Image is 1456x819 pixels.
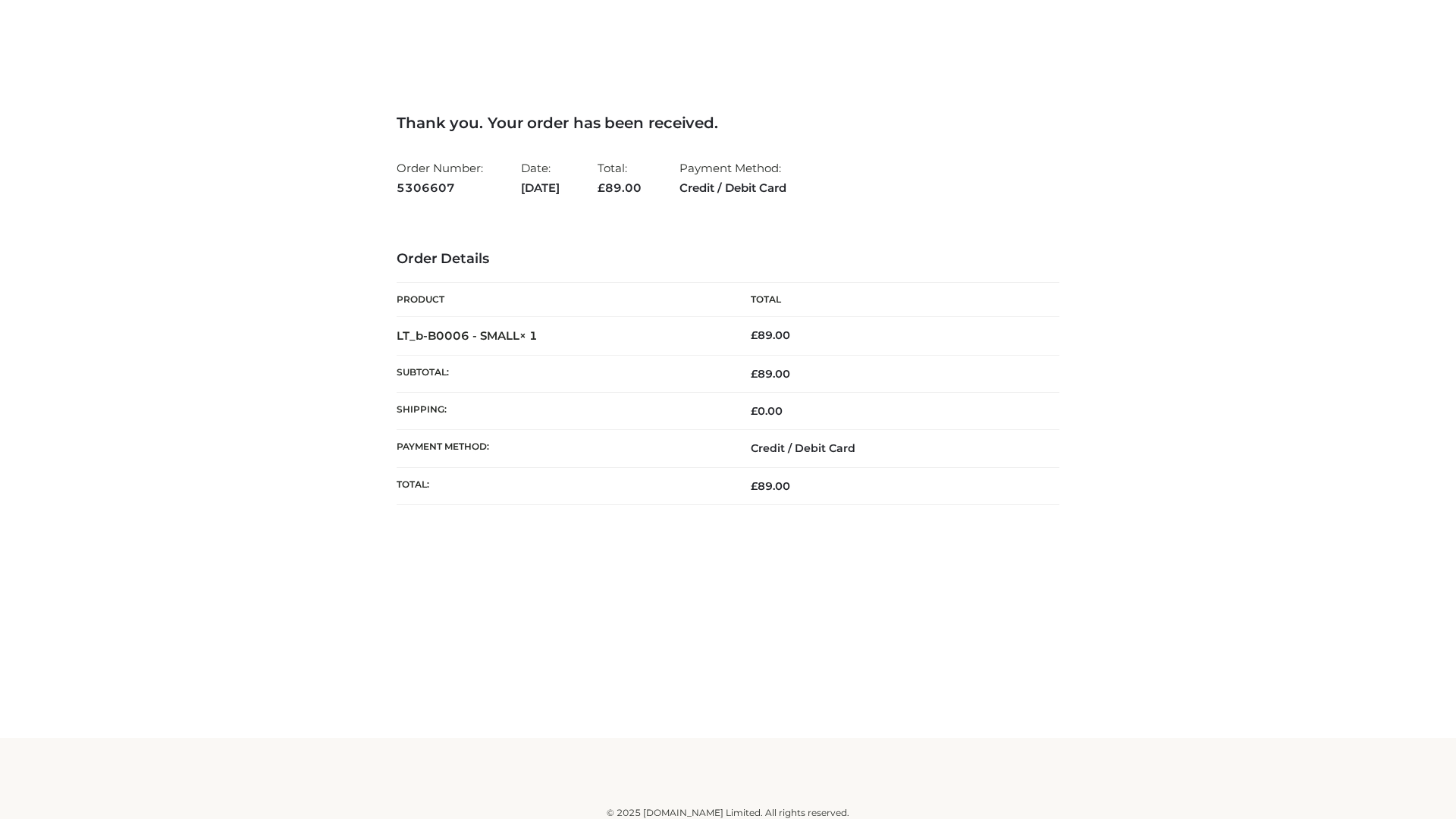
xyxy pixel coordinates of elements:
strong: Credit / Debit Card [679,178,786,198]
strong: × 1 [519,328,538,343]
strong: LT_b-B0006 - SMALL [397,328,538,343]
span: 89.00 [751,367,790,381]
span: £ [751,367,758,381]
th: Product [397,283,728,317]
strong: 5306607 [397,178,483,198]
bdi: 89.00 [751,328,790,342]
li: Date: [521,155,560,201]
li: Total: [598,155,642,201]
bdi: 0.00 [751,404,783,418]
h3: Order Details [397,251,1059,268]
li: Order Number: [397,155,483,201]
th: Subtotal: [397,355,728,392]
th: Total [728,283,1059,317]
span: 89.00 [598,180,642,195]
li: Payment Method: [679,155,786,201]
th: Total: [397,467,728,504]
span: £ [751,479,758,493]
span: 89.00 [751,479,790,493]
span: £ [598,180,605,195]
h3: Thank you. Your order has been received. [397,114,1059,132]
span: £ [751,404,758,418]
strong: [DATE] [521,178,560,198]
span: £ [751,328,758,342]
td: Credit / Debit Card [728,430,1059,467]
th: Shipping: [397,393,728,430]
th: Payment method: [397,430,728,467]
